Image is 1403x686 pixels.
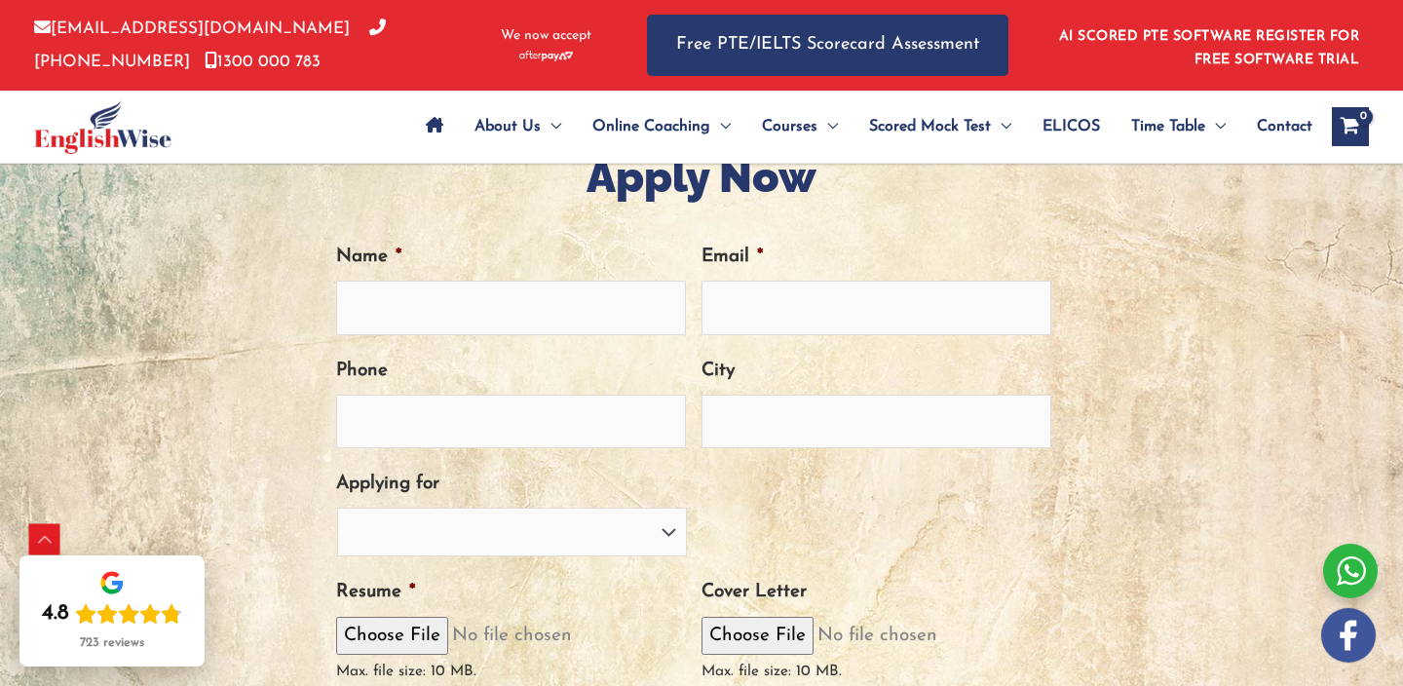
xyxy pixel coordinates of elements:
[577,93,746,161] a: Online CoachingMenu Toggle
[336,648,492,679] span: Max. file size: 10 MB.
[205,54,321,70] a: 1300 000 783
[336,581,415,605] label: Resume
[336,360,388,384] label: Phone
[1059,29,1360,67] a: AI SCORED PTE SOFTWARE REGISTER FOR FREE SOFTWARE TRIAL
[336,473,439,497] label: Applying for
[1332,107,1369,146] a: View Shopping Cart, empty
[1205,93,1226,161] span: Menu Toggle
[1257,93,1312,161] span: Contact
[869,93,991,161] span: Scored Mock Test
[1321,608,1376,663] img: white-facebook.png
[80,635,144,651] div: 723 reviews
[701,360,735,384] label: City
[991,93,1011,161] span: Menu Toggle
[34,20,386,69] a: [PHONE_NUMBER]
[34,100,171,154] img: cropped-ew-logo
[701,581,807,605] label: Cover Letter
[1131,93,1205,161] span: Time Table
[501,26,591,46] span: We now accept
[592,93,710,161] span: Online Coaching
[817,93,838,161] span: Menu Toggle
[853,93,1027,161] a: Scored Mock TestMenu Toggle
[410,93,1312,161] nav: Site Navigation: Main Menu
[762,93,817,161] span: Courses
[746,93,853,161] a: CoursesMenu Toggle
[1043,93,1100,161] span: ELICOS
[587,151,816,203] strong: Apply Now
[541,93,561,161] span: Menu Toggle
[519,51,573,61] img: Afterpay-Logo
[1027,93,1116,161] a: ELICOS
[34,20,350,37] a: [EMAIL_ADDRESS][DOMAIN_NAME]
[710,93,731,161] span: Menu Toggle
[42,600,69,628] div: 4.8
[647,15,1008,76] a: Free PTE/IELTS Scorecard Assessment
[701,648,857,679] span: Max. file size: 10 MB.
[336,246,401,270] label: Name
[474,93,541,161] span: About Us
[1241,93,1312,161] a: Contact
[1047,14,1369,77] aside: Header Widget 1
[42,600,182,628] div: Rating: 4.8 out of 5
[459,93,577,161] a: About UsMenu Toggle
[701,246,763,270] label: Email
[1116,93,1241,161] a: Time TableMenu Toggle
